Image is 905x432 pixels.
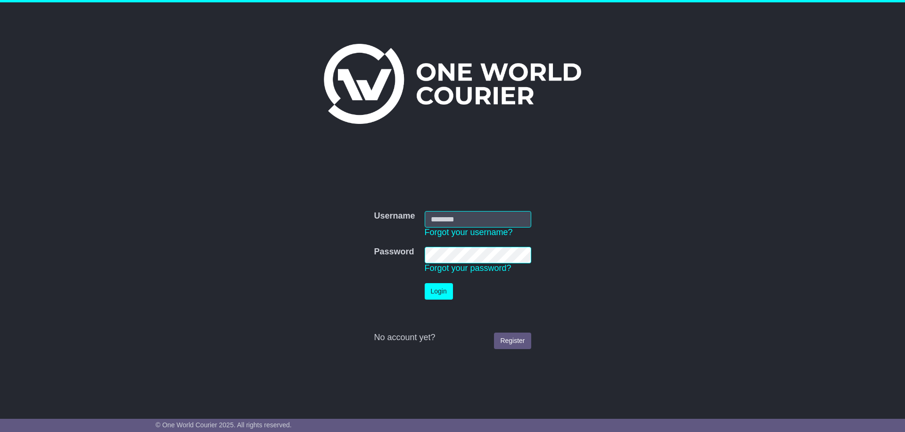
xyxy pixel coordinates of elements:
a: Register [494,333,531,349]
label: Password [374,247,414,257]
button: Login [425,283,453,300]
label: Username [374,211,415,221]
a: Forgot your password? [425,263,511,273]
a: Forgot your username? [425,228,513,237]
div: No account yet? [374,333,531,343]
span: © One World Courier 2025. All rights reserved. [156,421,292,429]
img: One World [324,44,581,124]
